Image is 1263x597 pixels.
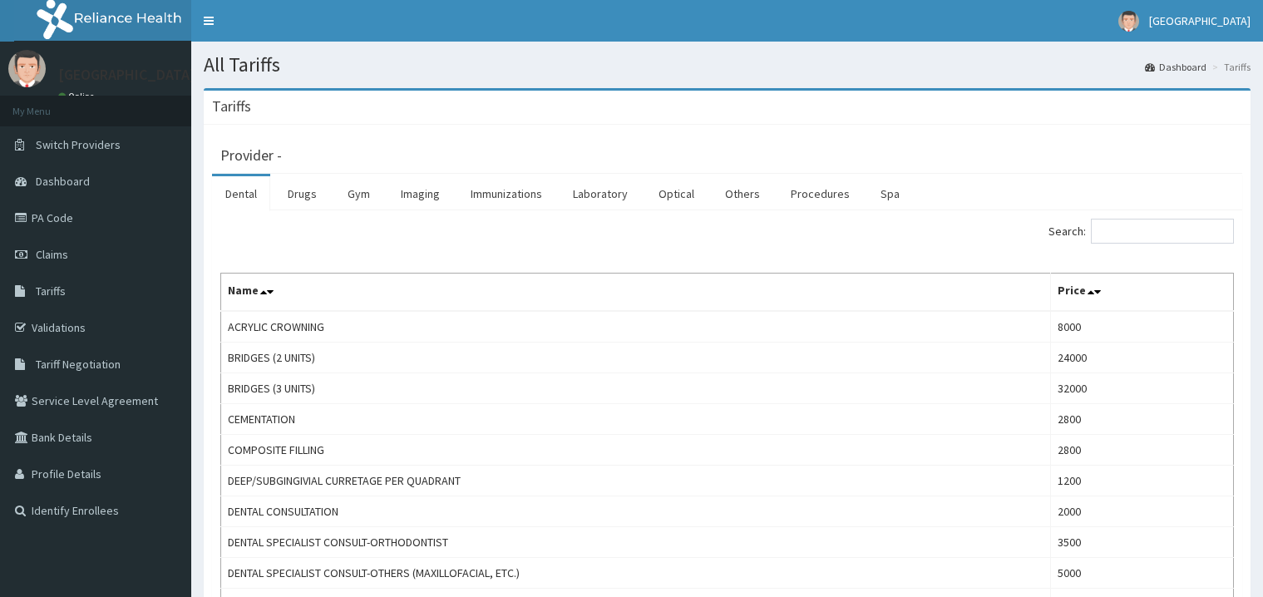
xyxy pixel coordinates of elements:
[221,558,1051,589] td: DENTAL SPECIALIST CONSULT-OTHERS (MAXILLOFACIAL, ETC.)
[221,527,1051,558] td: DENTAL SPECIALIST CONSULT-ORTHODONTIST
[58,67,195,82] p: [GEOGRAPHIC_DATA]
[560,176,641,211] a: Laboratory
[221,466,1051,496] td: DEEP/SUBGINGIVIAL CURRETAGE PER QUADRANT
[777,176,863,211] a: Procedures
[1051,435,1234,466] td: 2800
[221,373,1051,404] td: BRIDGES (3 UNITS)
[1118,11,1139,32] img: User Image
[645,176,708,211] a: Optical
[36,357,121,372] span: Tariff Negotiation
[212,176,270,211] a: Dental
[1051,496,1234,527] td: 2000
[220,148,282,163] h3: Provider -
[274,176,330,211] a: Drugs
[221,496,1051,527] td: DENTAL CONSULTATION
[36,137,121,152] span: Switch Providers
[1051,558,1234,589] td: 5000
[204,54,1251,76] h1: All Tariffs
[457,176,555,211] a: Immunizations
[1051,343,1234,373] td: 24000
[36,284,66,298] span: Tariffs
[221,311,1051,343] td: ACRYLIC CROWNING
[221,435,1051,466] td: COMPOSITE FILLING
[1048,219,1234,244] label: Search:
[1051,404,1234,435] td: 2800
[387,176,453,211] a: Imaging
[1208,60,1251,74] li: Tariffs
[212,99,251,114] h3: Tariffs
[1091,219,1234,244] input: Search:
[221,274,1051,312] th: Name
[867,176,913,211] a: Spa
[1149,13,1251,28] span: [GEOGRAPHIC_DATA]
[221,404,1051,435] td: CEMENTATION
[1051,466,1234,496] td: 1200
[1145,60,1206,74] a: Dashboard
[58,91,98,102] a: Online
[36,174,90,189] span: Dashboard
[712,176,773,211] a: Others
[221,343,1051,373] td: BRIDGES (2 UNITS)
[334,176,383,211] a: Gym
[8,50,46,87] img: User Image
[1051,373,1234,404] td: 32000
[1051,311,1234,343] td: 8000
[36,247,68,262] span: Claims
[1051,527,1234,558] td: 3500
[1051,274,1234,312] th: Price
